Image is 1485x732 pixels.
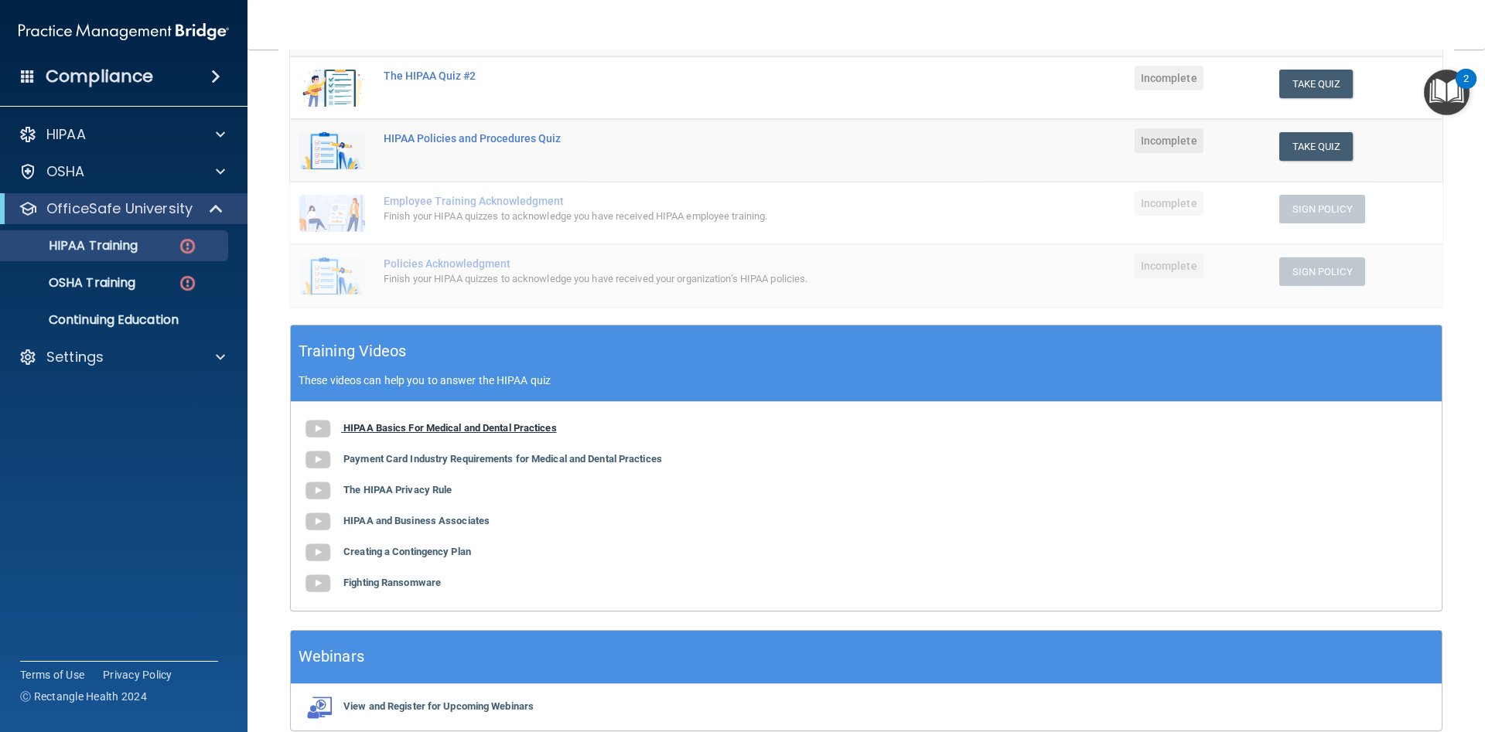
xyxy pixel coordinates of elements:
a: Terms of Use [20,667,84,683]
a: OfficeSafe University [19,199,224,218]
button: Sign Policy [1279,257,1365,286]
p: These videos can help you to answer the HIPAA quiz [299,374,1434,386]
p: HIPAA Training [10,238,138,254]
div: Policies Acknowledgment [384,257,937,270]
img: gray_youtube_icon.38fcd6cc.png [302,475,333,506]
img: danger-circle.6113f641.png [178,274,197,293]
div: Employee Training Acknowledgment [384,195,937,207]
p: OfficeSafe University [46,199,193,218]
span: Ⓒ Rectangle Health 2024 [20,689,147,704]
img: gray_youtube_icon.38fcd6cc.png [302,414,333,444]
img: gray_youtube_icon.38fcd6cc.png [302,506,333,537]
button: Sign Policy [1279,195,1365,223]
img: gray_youtube_icon.38fcd6cc.png [302,444,333,475]
span: Incomplete [1135,254,1203,278]
span: Incomplete [1135,128,1203,153]
a: OSHA [19,162,225,181]
b: HIPAA Basics For Medical and Dental Practices [343,422,557,434]
div: Finish your HIPAA quizzes to acknowledge you have received HIPAA employee training. [384,207,937,226]
p: OSHA Training [10,275,135,291]
h4: Compliance [46,66,153,87]
p: OSHA [46,162,85,181]
p: Continuing Education [10,312,221,328]
p: Settings [46,348,104,366]
b: Creating a Contingency Plan [343,546,471,557]
div: Finish your HIPAA quizzes to acknowledge you have received your organization’s HIPAA policies. [384,270,937,288]
b: View and Register for Upcoming Webinars [343,700,534,712]
b: Fighting Ransomware [343,577,441,588]
h5: Training Videos [299,338,407,365]
a: Settings [19,348,225,366]
img: gray_youtube_icon.38fcd6cc.png [302,537,333,568]
span: Incomplete [1135,191,1203,216]
img: webinarIcon.c7ebbf15.png [302,696,333,719]
button: Open Resource Center, 2 new notifications [1424,70,1470,115]
p: HIPAA [46,125,86,144]
span: Incomplete [1135,66,1203,90]
button: Take Quiz [1279,70,1354,98]
div: 2 [1463,79,1469,99]
a: HIPAA [19,125,225,144]
b: Payment Card Industry Requirements for Medical and Dental Practices [343,453,662,465]
a: Privacy Policy [103,667,172,683]
div: The HIPAA Quiz #2 [384,70,937,82]
img: gray_youtube_icon.38fcd6cc.png [302,568,333,599]
b: The HIPAA Privacy Rule [343,484,452,495]
h5: Webinars [299,643,364,670]
img: PMB logo [19,16,229,47]
b: HIPAA and Business Associates [343,515,490,526]
img: danger-circle.6113f641.png [178,237,197,256]
div: HIPAA Policies and Procedures Quiz [384,132,937,145]
button: Take Quiz [1279,132,1354,161]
